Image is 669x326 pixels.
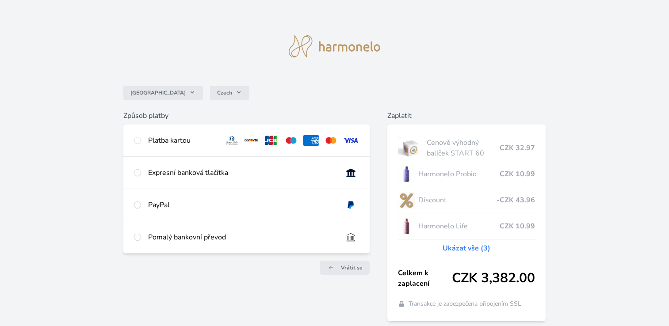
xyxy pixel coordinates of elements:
img: onlineBanking_CZ.svg [343,167,359,178]
span: Vrátit se [341,264,363,271]
img: paypal.svg [343,200,359,210]
span: Transakce je zabezpečena připojením SSL [409,299,521,308]
button: Czech [210,86,249,100]
img: logo.svg [289,35,381,57]
img: visa.svg [343,135,359,146]
img: maestro.svg [283,135,299,146]
span: Discount [418,195,497,205]
div: Expresní banková tlačítka [148,167,336,178]
div: PayPal [148,200,336,210]
span: [GEOGRAPHIC_DATA] [130,89,186,96]
img: CLEAN_LIFE_se_stinem_x-lo.jpg [398,215,415,237]
img: mc.svg [323,135,339,146]
div: Pomalý bankovní převod [148,232,336,243]
button: [GEOGRAPHIC_DATA] [123,86,203,100]
span: Czech [217,89,232,96]
img: bankTransfer_IBAN.svg [343,232,359,243]
img: discover.svg [243,135,260,146]
span: Celkem k zaplacení [398,268,452,289]
span: CZK 3,382.00 [452,270,535,286]
h6: Způsob platby [123,110,370,121]
img: diners.svg [224,135,240,146]
img: CLEAN_PROBIO_se_stinem_x-lo.jpg [398,163,415,185]
span: Harmonelo Life [418,221,500,231]
img: amex.svg [303,135,319,146]
div: Platba kartou [148,135,217,146]
img: jcb.svg [263,135,279,146]
a: Ukázat vše (3) [443,243,490,254]
span: -CZK 43.96 [497,195,535,205]
span: CZK 10.99 [500,221,535,231]
span: Harmonelo Probio [418,169,500,179]
span: CZK 10.99 [500,169,535,179]
img: discount-lo.png [398,189,415,211]
a: Vrátit se [320,261,370,275]
h6: Zaplatit [387,110,546,121]
span: CZK 32.97 [500,143,535,153]
span: Cenově výhodný balíček START 60 [427,137,500,159]
img: start.jpg [398,137,423,159]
